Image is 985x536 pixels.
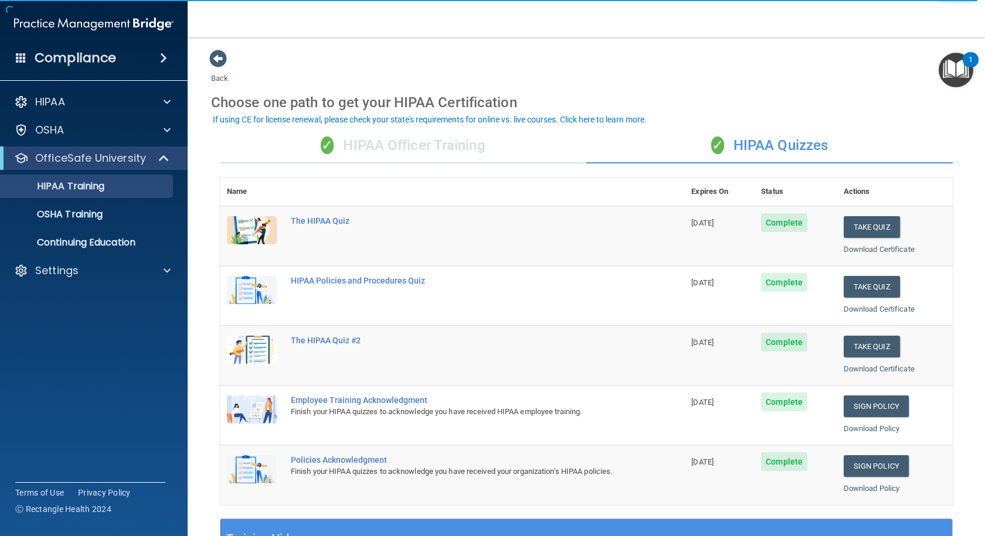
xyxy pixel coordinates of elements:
div: Finish your HIPAA quizzes to acknowledge you have received HIPAA employee training. [291,405,626,419]
p: Settings [35,264,79,278]
div: The HIPAA Quiz [291,216,626,226]
div: Finish your HIPAA quizzes to acknowledge you have received your organization’s HIPAA policies. [291,465,626,479]
a: Sign Policy [844,395,909,417]
span: [DATE] [691,338,714,347]
span: [DATE] [691,458,714,466]
p: HIPAA [35,95,65,109]
div: The HIPAA Quiz #2 [291,336,626,345]
a: HIPAA [14,95,171,109]
a: Sign Policy [844,455,909,477]
a: OSHA [14,123,171,137]
p: HIPAA Training [8,180,104,192]
div: HIPAA Policies and Procedures Quiz [291,276,626,285]
th: Expires On [684,177,754,206]
th: Name [220,177,284,206]
a: Terms of Use [15,487,64,499]
a: Download Certificate [844,245,915,254]
span: Complete [761,213,807,232]
a: Back [211,60,228,83]
div: Policies Acknowledgment [291,455,626,465]
div: 1 [969,60,973,75]
div: HIPAA Quizzes [586,128,953,163]
a: Settings [14,264,171,278]
a: Download Policy [844,424,900,433]
span: Ⓒ Rectangle Health 2024 [15,503,111,515]
span: [DATE] [691,219,714,227]
span: [DATE] [691,398,714,407]
span: [DATE] [691,278,714,287]
h4: Compliance [35,50,116,66]
div: HIPAA Officer Training [220,128,586,163]
img: PMB logo [14,12,174,36]
button: Take Quiz [844,336,900,357]
span: Complete [761,273,807,292]
span: Complete [761,392,807,411]
span: Complete [761,333,807,351]
div: Choose one path to get your HIPAA Certification [211,86,962,120]
div: Employee Training Acknowledgment [291,395,626,405]
p: Continuing Education [8,237,168,248]
button: Take Quiz [844,216,900,238]
a: Download Policy [844,484,900,493]
button: Take Quiz [844,276,900,298]
p: OSHA [35,123,64,137]
th: Actions [837,177,953,206]
a: OfficeSafe University [14,151,170,165]
a: Privacy Policy [78,487,131,499]
p: OfficeSafe University [35,151,146,165]
button: If using CE for license renewal, please check your state's requirements for online vs. live cours... [211,114,648,125]
a: Download Certificate [844,305,915,313]
th: Status [754,177,837,206]
span: ✓ [321,136,334,154]
div: If using CE for license renewal, please check your state's requirements for online vs. live cours... [213,115,647,124]
span: ✓ [711,136,724,154]
button: Open Resource Center, 1 new notification [939,53,973,87]
span: Complete [761,452,807,471]
p: OSHA Training [8,209,103,220]
a: Download Certificate [844,364,915,373]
